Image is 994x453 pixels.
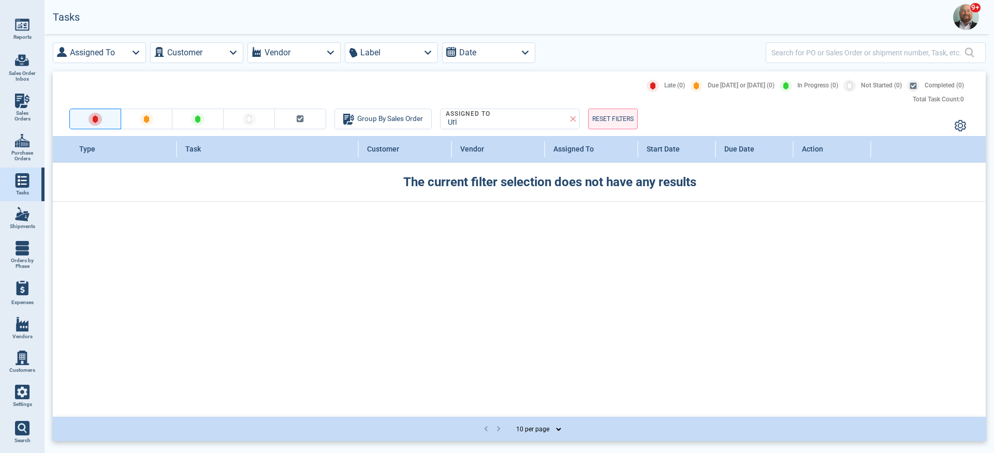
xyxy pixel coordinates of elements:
label: Vendor [265,46,290,60]
img: menu_icon [15,317,30,331]
span: Shipments [10,223,35,230]
button: Assigned To [53,42,146,63]
span: Start Date [647,145,680,153]
span: Customers [9,367,35,373]
span: Reports [13,34,32,40]
span: Orders by Phase [8,258,36,269]
img: menu_icon [15,133,30,148]
span: Type [79,145,95,153]
button: RESET FILTERS [588,109,638,129]
span: Action [802,145,823,153]
img: menu_icon [15,94,30,108]
span: Settings [13,401,32,407]
h2: Tasks [53,11,80,23]
legend: Assigned To [445,111,491,118]
button: Vendor [247,42,341,63]
label: Customer [167,46,202,60]
span: Expenses [11,299,34,306]
span: Customer [367,145,399,153]
img: menu_icon [15,385,30,399]
button: Customer [150,42,243,63]
div: Uri [445,118,571,127]
span: Assigned To [553,145,594,153]
button: Group By Sales Order [334,109,432,129]
button: Label [345,42,438,63]
img: menu_icon [15,241,30,255]
span: Vendor [460,145,484,153]
label: Date [459,46,476,60]
nav: pagination navigation [480,422,505,436]
img: menu_icon [15,173,30,188]
span: Purchase Orders [8,150,36,162]
span: Due [DATE] or [DATE] (0) [708,82,774,89]
span: Due Date [724,145,754,153]
span: Vendors [12,334,33,340]
span: 9+ [970,3,981,13]
span: Not Started (0) [861,82,902,89]
span: Sales Orders [8,110,36,122]
span: In Progress (0) [797,82,838,89]
label: Label [360,46,381,60]
img: Avatar [953,4,979,30]
div: Group By Sales Order [343,113,423,125]
img: menu_icon [15,207,30,221]
button: Date [442,42,535,63]
input: Search for PO or Sales Order or shipment number, Task, etc. [771,45,964,60]
span: Task [185,145,201,153]
div: Total Task Count: 0 [913,96,964,103]
label: Assigned To [70,46,115,60]
img: menu_icon [15,351,30,365]
span: Search [14,437,31,444]
span: Tasks [16,190,29,196]
span: Late (0) [664,82,685,89]
span: Sales Order Inbox [8,70,36,82]
img: menu_icon [15,18,30,32]
span: Completed (0) [925,82,964,89]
